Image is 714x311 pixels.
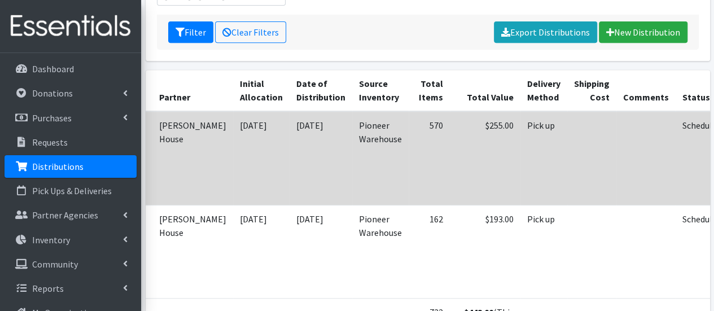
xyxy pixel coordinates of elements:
p: Donations [32,87,73,99]
td: [DATE] [233,205,290,298]
img: HumanEssentials [5,7,137,45]
a: New Distribution [599,21,687,43]
th: Date of Distribution [290,70,352,111]
p: Inventory [32,234,70,246]
th: Partner [152,70,233,111]
a: Distributions [5,155,137,178]
p: Pick Ups & Deliveries [32,185,112,196]
a: Partner Agencies [5,204,137,226]
td: [DATE] [290,205,352,298]
button: Filter [168,21,213,43]
a: Export Distributions [494,21,597,43]
td: Pick up [520,111,567,205]
th: Source Inventory [352,70,409,111]
th: Initial Allocation [233,70,290,111]
p: Reports [32,283,64,294]
td: $193.00 [450,205,520,298]
a: Dashboard [5,58,137,80]
th: Delivery Method [520,70,567,111]
p: Distributions [32,161,84,172]
td: [PERSON_NAME] House [152,205,233,298]
a: Purchases [5,107,137,129]
td: Pioneer Warehouse [352,205,409,298]
td: [DATE] [290,111,352,205]
td: [PERSON_NAME] House [152,111,233,205]
th: Total Items [409,70,450,111]
a: Inventory [5,229,137,251]
td: Pick up [520,205,567,298]
th: Shipping Cost [567,70,616,111]
a: Community [5,253,137,275]
p: Requests [32,137,68,148]
td: $255.00 [450,111,520,205]
a: Clear Filters [215,21,286,43]
td: Pioneer Warehouse [352,111,409,205]
td: 162 [409,205,450,298]
th: Comments [616,70,676,111]
td: [DATE] [233,111,290,205]
td: 570 [409,111,450,205]
th: Total Value [450,70,520,111]
a: Requests [5,131,137,154]
a: Reports [5,277,137,300]
p: Partner Agencies [32,209,98,221]
a: Donations [5,82,137,104]
p: Purchases [32,112,72,124]
p: Community [32,259,78,270]
p: Dashboard [32,63,74,75]
a: Pick Ups & Deliveries [5,179,137,202]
